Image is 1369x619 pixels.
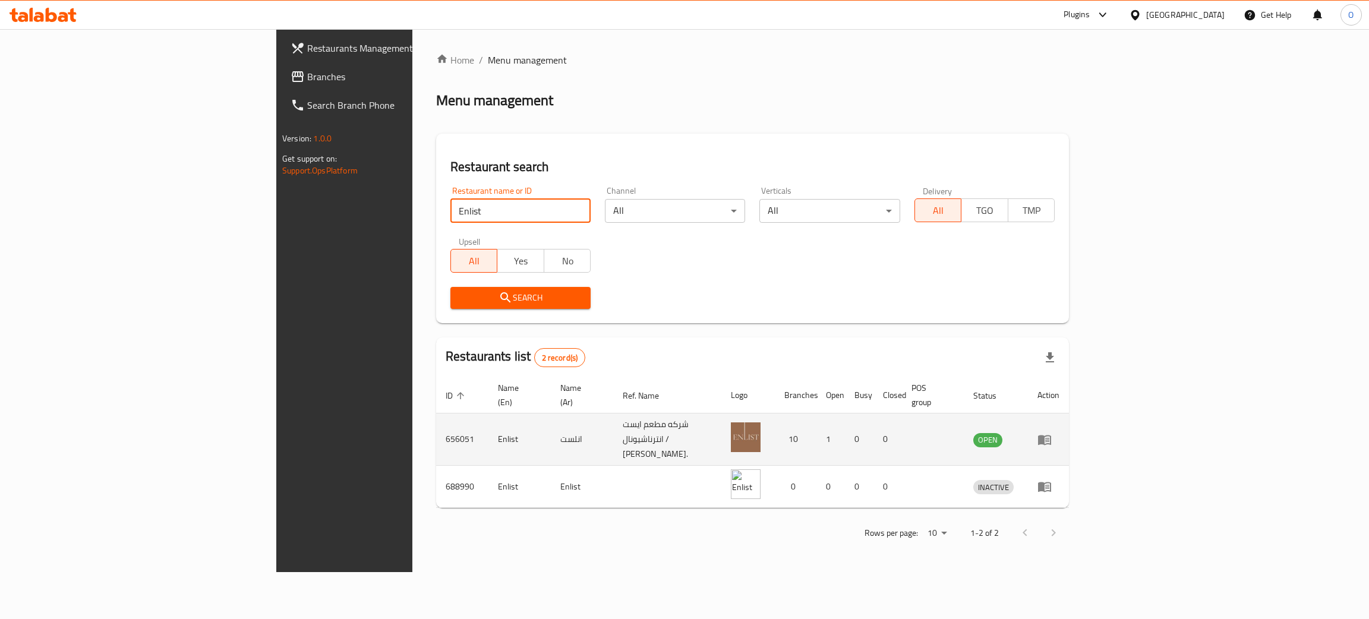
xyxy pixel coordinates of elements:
div: [GEOGRAPHIC_DATA] [1146,8,1225,21]
span: All [920,202,957,219]
span: Get support on: [282,151,337,166]
span: Ref. Name [623,389,674,403]
td: 0 [845,413,873,466]
td: 10 [775,413,816,466]
button: All [450,249,497,273]
a: Branches [281,62,505,91]
div: Menu [1037,479,1059,494]
span: OPEN [973,433,1002,447]
td: 0 [873,466,902,508]
span: 2 record(s) [535,352,585,364]
table: enhanced table [436,377,1069,508]
div: Total records count [534,348,586,367]
td: انلست [551,413,613,466]
button: Yes [497,249,544,273]
span: ID [446,389,468,403]
p: Rows per page: [865,526,918,541]
span: 1.0.0 [313,131,332,146]
div: Rows per page: [923,525,951,542]
span: INACTIVE [973,481,1014,494]
button: No [544,249,591,273]
h2: Restaurants list [446,348,585,367]
div: Menu [1037,432,1059,447]
th: Logo [721,377,775,413]
span: No [549,252,586,270]
button: TGO [961,198,1008,222]
span: Yes [502,252,539,270]
span: Menu management [488,53,567,67]
h2: Restaurant search [450,158,1055,176]
td: شركه مطعم ايست انترناشيونال / [PERSON_NAME]. [613,413,721,466]
img: Enlist [731,469,761,499]
div: INACTIVE [973,480,1014,494]
td: Enlist [488,413,551,466]
label: Delivery [923,187,952,195]
td: 0 [775,466,816,508]
span: All [456,252,493,270]
span: Status [973,389,1012,403]
p: 1-2 of 2 [970,526,999,541]
th: Branches [775,377,816,413]
span: TGO [966,202,1003,219]
td: 1 [816,413,845,466]
span: Search [460,290,581,305]
a: Support.OpsPlatform [282,163,358,178]
span: Search Branch Phone [307,98,496,112]
td: 0 [816,466,845,508]
label: Upsell [459,237,481,245]
button: TMP [1008,198,1055,222]
span: TMP [1013,202,1050,219]
div: All [605,199,745,223]
span: Name (En) [498,381,537,409]
a: Restaurants Management [281,34,505,62]
span: Name (Ar) [560,381,599,409]
td: Enlist [488,466,551,508]
input: Search for restaurant name or ID.. [450,199,591,223]
div: All [759,199,900,223]
a: Search Branch Phone [281,91,505,119]
img: Enlist [731,422,761,452]
td: 0 [873,413,902,466]
span: Version: [282,131,311,146]
th: Action [1028,377,1069,413]
td: 0 [845,466,873,508]
th: Closed [873,377,902,413]
span: POS group [911,381,950,409]
nav: breadcrumb [436,53,1069,67]
div: Export file [1036,343,1064,372]
button: Search [450,287,591,309]
span: Branches [307,70,496,84]
span: Restaurants Management [307,41,496,55]
div: Plugins [1064,8,1090,22]
td: Enlist [551,466,613,508]
button: All [914,198,961,222]
th: Open [816,377,845,413]
th: Busy [845,377,873,413]
span: O [1348,8,1354,21]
